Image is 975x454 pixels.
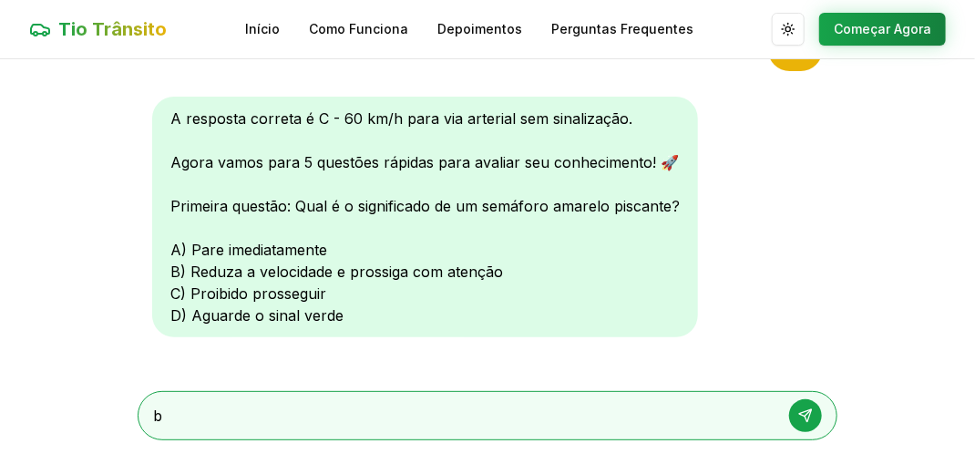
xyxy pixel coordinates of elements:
a: Tio Trânsito [29,16,167,42]
a: Como Funciona [309,20,408,38]
button: Começar Agora [819,13,946,46]
div: A resposta correta é C - 60 km/h para via arterial sem sinalização. Agora vamos para 5 questões r... [152,97,698,337]
a: Perguntas Frequentes [551,20,693,38]
textarea: b [153,405,771,427]
a: Depoimentos [437,20,522,38]
span: Tio Trânsito [58,16,167,42]
a: Início [245,20,280,38]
